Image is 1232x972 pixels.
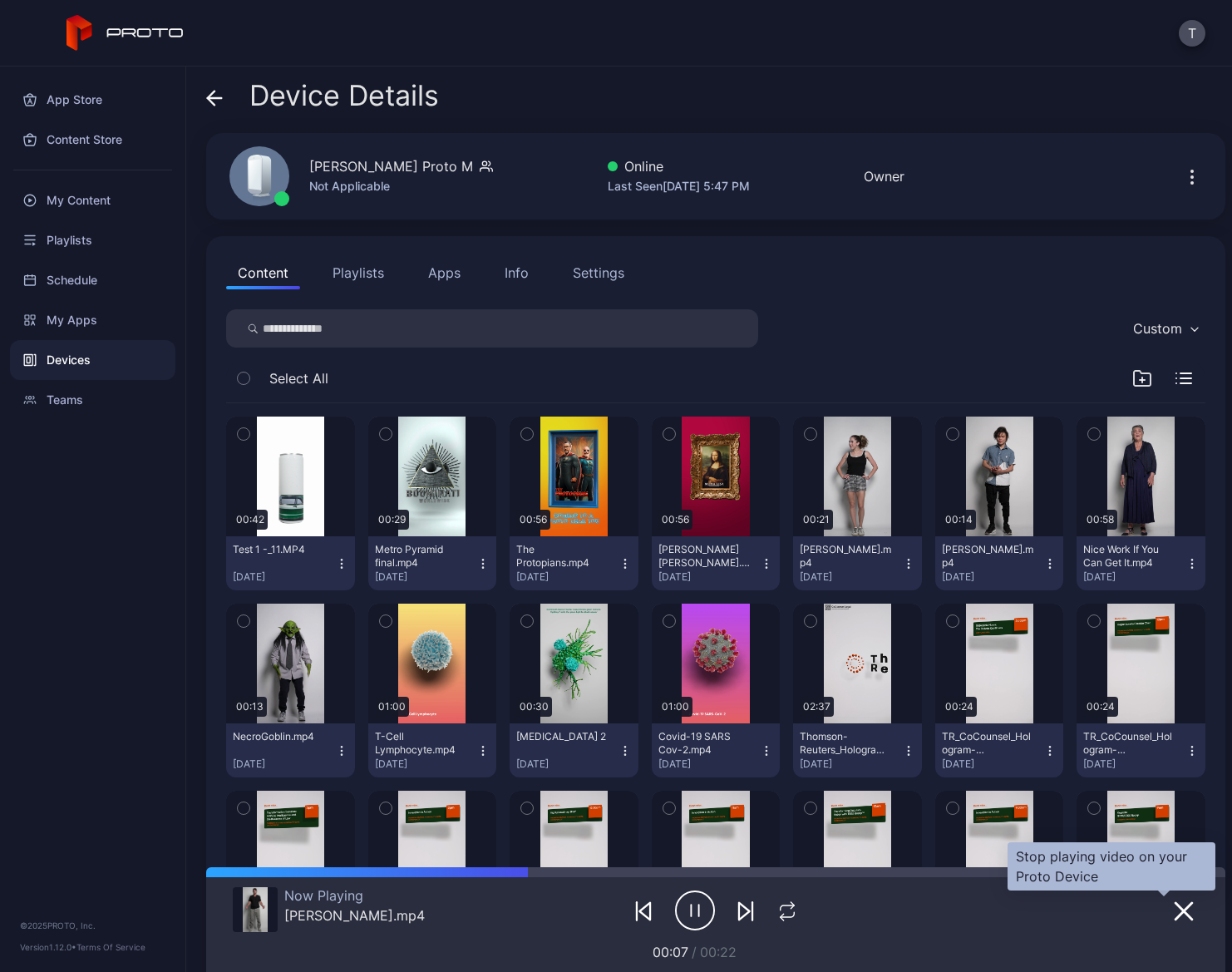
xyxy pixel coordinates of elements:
div: Custom [1133,320,1182,337]
div: Last Seen [DATE] 5:47 PM [608,176,750,196]
div: TR_CoCounsel_Hologram-Mograph_Interstitial-Day2-Tuesday-5-3-30pm_v2.mp4 [942,730,1033,757]
span: 00:07 [653,944,688,960]
div: [DATE] [516,757,618,771]
div: [DATE] [658,757,761,771]
div: Metro Pyramid final.mp4 [375,543,466,570]
div: Owner [864,166,904,186]
div: [DATE] [516,570,618,584]
div: Not Applicable [309,176,493,196]
span: Select All [269,368,328,388]
a: My Content [10,180,175,220]
div: Thomson-Reuters_Hologram_03-Wed-13th_V03_9-16_2160x3840_H264_ENG_2025-08-07(1).mp4 [800,730,891,757]
div: Covid-19 SARS Cov-2.mp4 [658,730,750,757]
div: Cancer Cell 2 [516,730,608,743]
div: [DATE] [233,757,335,771]
a: My Apps [10,300,175,340]
div: [DATE] [233,570,335,584]
button: [PERSON_NAME].mp4[DATE] [793,536,922,590]
button: Test 1 -_11.MP4[DATE] [226,536,355,590]
div: Carie Berk.mp4 [800,543,891,570]
button: TR_CoCounsel_Hologram-Mograph_Interstitial-Day2-[DATE]-5-3-30pm_v2.mp4[DATE] [935,723,1064,777]
div: [DATE] [1083,757,1185,771]
div: The Protopians.mp4 [516,543,608,570]
div: Now Playing [284,887,425,904]
button: Covid-19 SARS Cov-2.mp4[DATE] [652,723,781,777]
div: [DATE] [375,757,477,771]
div: © 2025 PROTO, Inc. [20,919,165,932]
span: Device Details [249,80,439,111]
button: Metro Pyramid final.mp4[DATE] [368,536,497,590]
button: Content [226,256,300,289]
div: T-Cell Lymphocyte.mp4 [375,730,466,757]
a: Content Store [10,120,175,160]
a: Schedule [10,260,175,300]
a: Terms Of Service [76,942,145,952]
div: [DATE] [942,570,1044,584]
button: Playlists [321,256,396,289]
a: App Store [10,80,175,120]
button: T-Cell Lymphocyte.mp4[DATE] [368,723,497,777]
div: [DATE] [942,757,1044,771]
button: [PERSON_NAME] [PERSON_NAME].mp4[DATE] [652,536,781,590]
div: [DATE] [375,570,477,584]
div: [DATE] [800,757,902,771]
button: Thomson-Reuters_Hologram_03-Wed-13th_V03_9-16_2160x3840_H264_ENG_[DATE](1).mp4[DATE] [793,723,922,777]
div: Shin Lim.mp4 [942,543,1033,570]
div: Stop playing video on your Proto Device [1016,846,1207,886]
button: T [1179,20,1205,47]
div: TR_CoCounsel_Hologram-Mograph_Interstitial-Day2-Tuesday-Fireside-12pm.mp4 [1083,730,1175,757]
span: / [692,944,697,960]
button: NecroGoblin.mp4[DATE] [226,723,355,777]
div: Online [608,156,750,176]
div: NecroGoblin.mp4 [233,730,324,743]
button: [PERSON_NAME].mp4[DATE] [935,536,1064,590]
div: Test 1 -_11.MP4 [233,543,324,556]
button: Custom [1125,309,1205,348]
a: Devices [10,340,175,380]
div: [DATE] [658,570,761,584]
div: Nice Work If You Can Get It.mp4 [1083,543,1175,570]
button: [MEDICAL_DATA] 2[DATE] [510,723,638,777]
button: Settings [561,256,636,289]
div: [DATE] [800,570,902,584]
div: Settings [573,263,624,283]
div: [DATE] [1083,570,1185,584]
span: 00:22 [700,944,737,960]
button: Info [493,256,540,289]
div: Info [505,263,529,283]
div: Rob Lowe.mp4 [284,907,425,924]
button: Apps [416,256,472,289]
button: TR_CoCounsel_Hologram-Mograph_Interstitial-Day2-[DATE]-Fireside-12pm.mp4[DATE] [1077,723,1205,777]
div: Da Vinci's Mona Lisa.mp4 [658,543,750,570]
button: The Protopians.mp4[DATE] [510,536,638,590]
span: Version 1.12.0 • [20,942,76,952]
div: [PERSON_NAME] Proto M [309,156,473,176]
a: Playlists [10,220,175,260]
a: Teams [10,380,175,420]
button: Nice Work If You Can Get It.mp4[DATE] [1077,536,1205,590]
